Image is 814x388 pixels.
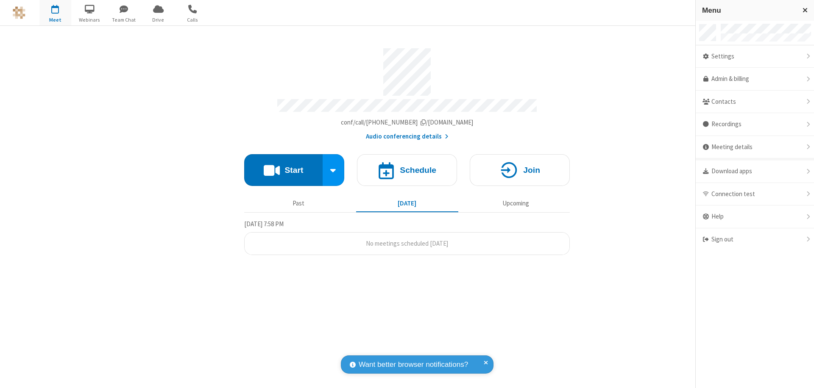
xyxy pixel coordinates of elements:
div: Contacts [696,91,814,114]
span: [DATE] 7:58 PM [244,220,284,228]
span: Want better browser notifications? [359,359,468,370]
div: Recordings [696,113,814,136]
div: Help [696,205,814,228]
a: Admin & billing [696,68,814,91]
span: Team Chat [108,16,140,24]
h4: Join [523,166,540,174]
span: Meet [39,16,71,24]
div: Connection test [696,183,814,206]
button: Start [244,154,323,186]
div: Settings [696,45,814,68]
button: Upcoming [465,195,567,211]
span: Calls [177,16,209,24]
h3: Menu [702,6,795,14]
button: [DATE] [356,195,458,211]
img: QA Selenium DO NOT DELETE OR CHANGE [13,6,25,19]
section: Today's Meetings [244,219,570,255]
div: Meeting details [696,136,814,159]
div: Start conference options [323,154,345,186]
button: Join [470,154,570,186]
span: No meetings scheduled [DATE] [366,239,448,247]
div: Sign out [696,228,814,251]
button: Schedule [357,154,457,186]
span: Copy my meeting room link [341,118,474,126]
button: Copy my meeting room linkCopy my meeting room link [341,118,474,127]
button: Audio conferencing details [366,132,449,141]
span: Webinars [74,16,106,24]
div: Download apps [696,160,814,183]
button: Past [248,195,350,211]
section: Account details [244,42,570,141]
h4: Schedule [400,166,436,174]
span: Drive [142,16,174,24]
h4: Start [284,166,303,174]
